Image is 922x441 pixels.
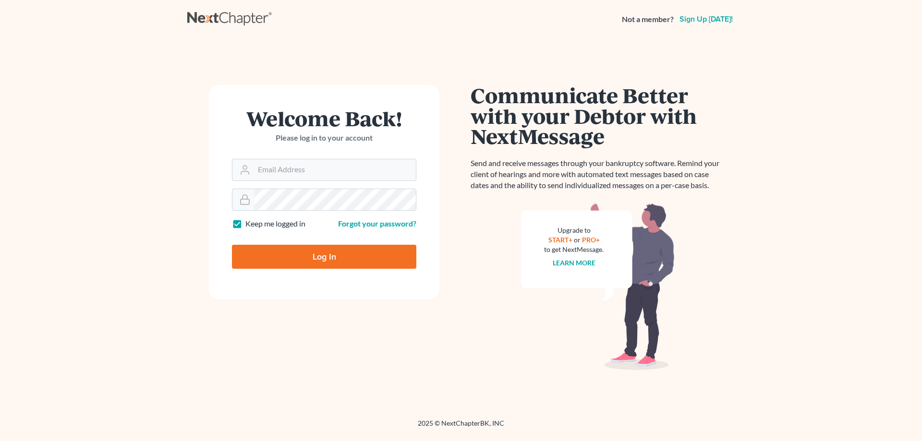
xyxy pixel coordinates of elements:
[471,158,725,191] p: Send and receive messages through your bankruptcy software. Remind your client of hearings and mo...
[582,236,600,244] a: PRO+
[678,15,735,23] a: Sign up [DATE]!
[553,259,595,267] a: Learn more
[232,245,416,269] input: Log In
[338,219,416,228] a: Forgot your password?
[232,108,416,129] h1: Welcome Back!
[245,218,305,229] label: Keep me logged in
[574,236,581,244] span: or
[544,226,604,235] div: Upgrade to
[254,159,416,180] input: Email Address
[548,236,572,244] a: START+
[232,132,416,143] p: Please log in to your account
[471,85,725,146] h1: Communicate Better with your Debtor with NextMessage
[544,245,604,254] div: to get NextMessage.
[521,203,675,370] img: nextmessage_bg-59042aed3d76b12b5cd301f8e5b87938c9018125f34e5fa2b7a6b67550977c72.svg
[187,418,735,436] div: 2025 © NextChapterBK, INC
[622,14,674,25] strong: Not a member?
